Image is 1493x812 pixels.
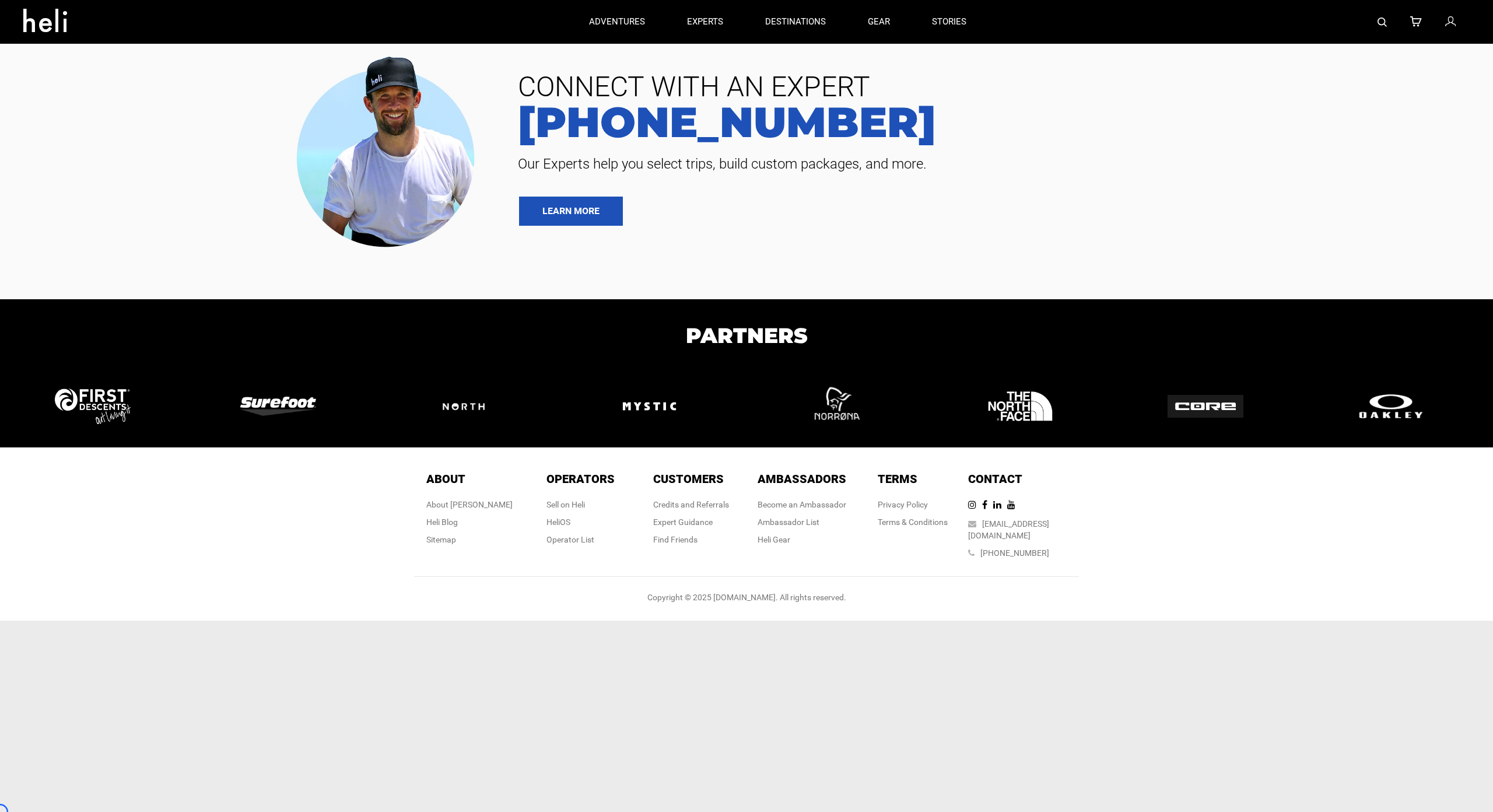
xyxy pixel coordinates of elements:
img: logo [240,397,316,415]
span: Operators [546,472,615,486]
div: About [PERSON_NAME] [426,499,513,510]
img: logo [1353,391,1429,421]
div: Copyright © 2025 [DOMAIN_NAME]. All rights reserved. [414,591,1079,603]
img: logo [984,370,1057,443]
span: Contact [968,472,1022,486]
a: Become an Ambassador [758,500,846,509]
div: Find Friends [653,534,729,545]
a: HeliOS [546,517,570,527]
img: logo [1168,395,1243,418]
div: Ambassador List [758,516,846,528]
span: Ambassadors [758,472,846,486]
a: Heli Blog [426,517,458,527]
div: Sitemap [426,534,513,545]
p: experts [687,16,723,28]
a: Terms & Conditions [878,517,948,527]
img: logo [55,388,131,423]
a: [EMAIL_ADDRESS][DOMAIN_NAME] [968,519,1049,540]
a: Credits and Referrals [653,500,729,509]
img: logo [613,370,686,443]
span: Our Experts help you select trips, build custom packages, and more. [509,155,1476,173]
p: destinations [765,16,826,28]
span: Customers [653,472,724,486]
div: Operator List [546,534,615,545]
span: Terms [878,472,917,486]
img: logo [798,370,871,443]
a: [PHONE_NUMBER] [980,548,1049,558]
span: CONNECT WITH AN EXPERT [509,73,1476,101]
a: LEARN MORE [519,197,623,226]
a: Privacy Policy [878,500,928,509]
img: contact our team [288,47,492,253]
div: Sell on Heli [546,499,615,510]
p: adventures [589,16,645,28]
a: Heli Gear [758,535,790,544]
img: logo [426,387,502,426]
a: Expert Guidance [653,517,713,527]
span: About [426,472,465,486]
a: [PHONE_NUMBER] [509,101,1476,143]
img: search-bar-icon.svg [1378,17,1387,27]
